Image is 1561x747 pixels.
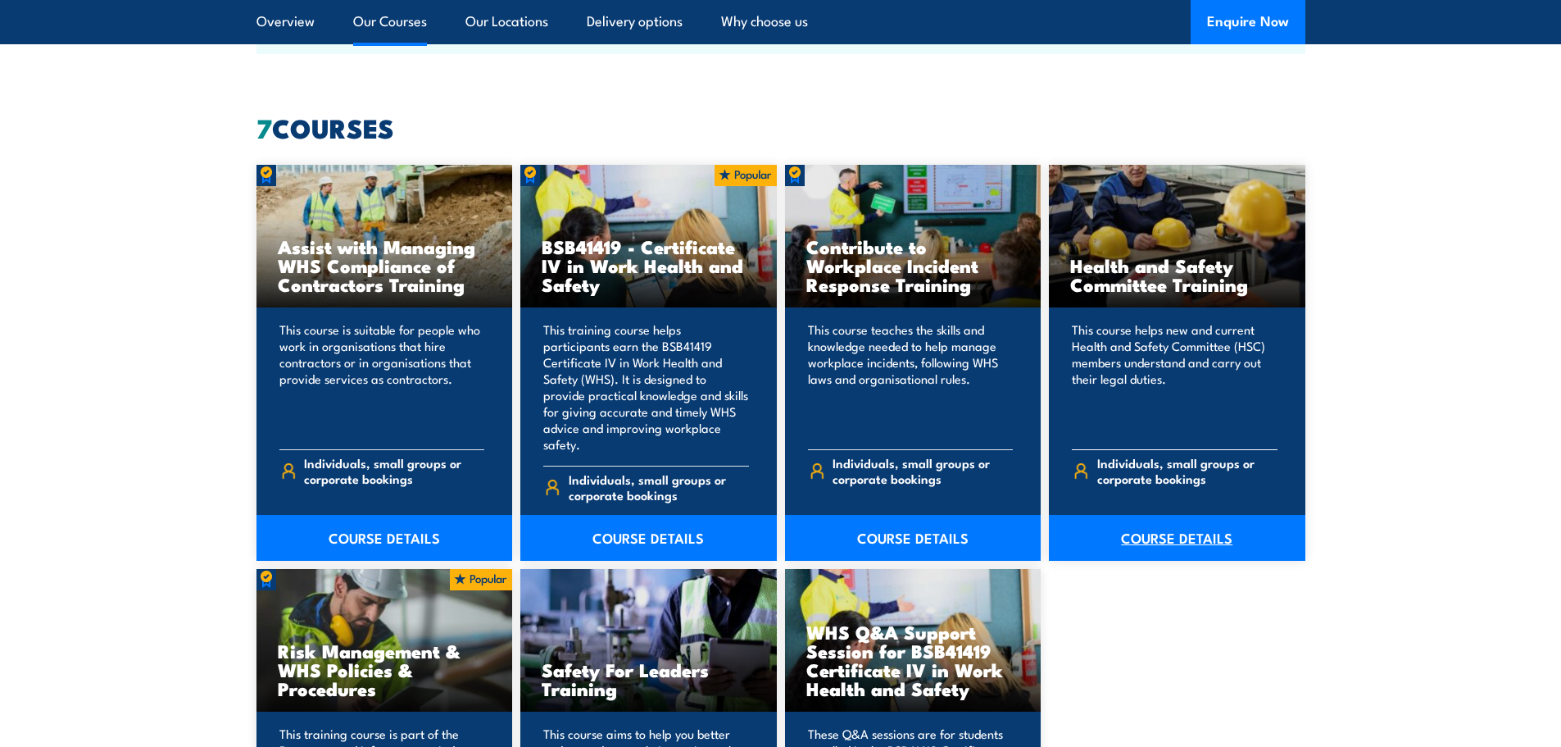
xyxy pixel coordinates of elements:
h3: WHS Q&A Support Session for BSB41419 Certificate IV in Work Health and Safety [806,622,1020,698]
p: This course teaches the skills and knowledge needed to help manage workplace incidents, following... [808,321,1014,436]
p: This course helps new and current Health and Safety Committee (HSC) members understand and carry ... [1072,321,1277,436]
p: This course is suitable for people who work in organisations that hire contractors or in organisa... [279,321,485,436]
h2: COURSES [256,116,1305,139]
a: COURSE DETAILS [1049,515,1305,561]
a: COURSE DETAILS [785,515,1041,561]
span: Individuals, small groups or corporate bookings [569,471,749,503]
h3: Health and Safety Committee Training [1070,256,1284,294]
span: Individuals, small groups or corporate bookings [304,455,484,486]
a: COURSE DETAILS [520,515,777,561]
h3: Risk Management & WHS Policies & Procedures [278,641,492,698]
p: This training course helps participants earn the BSB41419 Certificate IV in Work Health and Safet... [543,321,749,453]
a: COURSE DETAILS [256,515,513,561]
span: Individuals, small groups or corporate bookings [833,455,1013,486]
h3: Assist with Managing WHS Compliance of Contractors Training [278,237,492,294]
h3: Contribute to Workplace Incident Response Training [806,237,1020,294]
h3: BSB41419 - Certificate IV in Work Health and Safety [542,237,756,294]
strong: 7 [256,107,272,148]
span: Individuals, small groups or corporate bookings [1097,455,1277,486]
h3: Safety For Leaders Training [542,660,756,698]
